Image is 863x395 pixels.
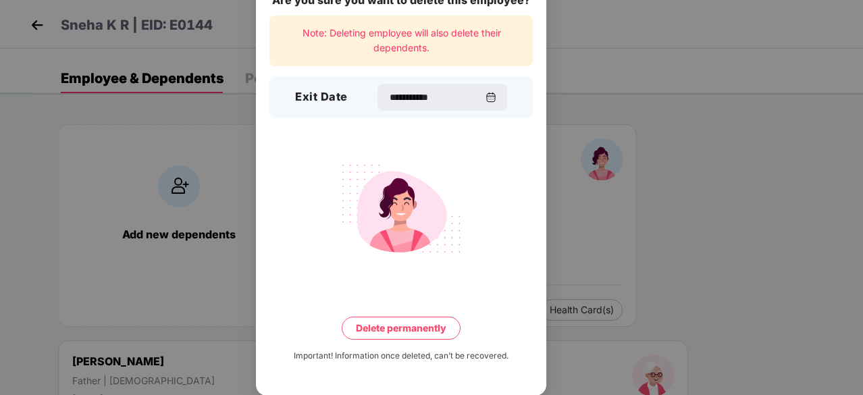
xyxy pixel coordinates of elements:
img: svg+xml;base64,PHN2ZyBpZD0iQ2FsZW5kYXItMzJ4MzIiIHhtbG5zPSJodHRwOi8vd3d3LnczLm9yZy8yMDAwL3N2ZyIgd2... [486,92,496,103]
div: Note: Deleting employee will also delete their dependents. [269,16,533,66]
img: svg+xml;base64,PHN2ZyB4bWxucz0iaHR0cDovL3d3dy53My5vcmcvMjAwMC9zdmciIHdpZHRoPSIyMjQiIGhlaWdodD0iMT... [325,156,477,261]
button: Delete permanently [342,317,461,340]
div: Important! Information once deleted, can’t be recovered. [294,350,508,363]
h3: Exit Date [295,88,348,106]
